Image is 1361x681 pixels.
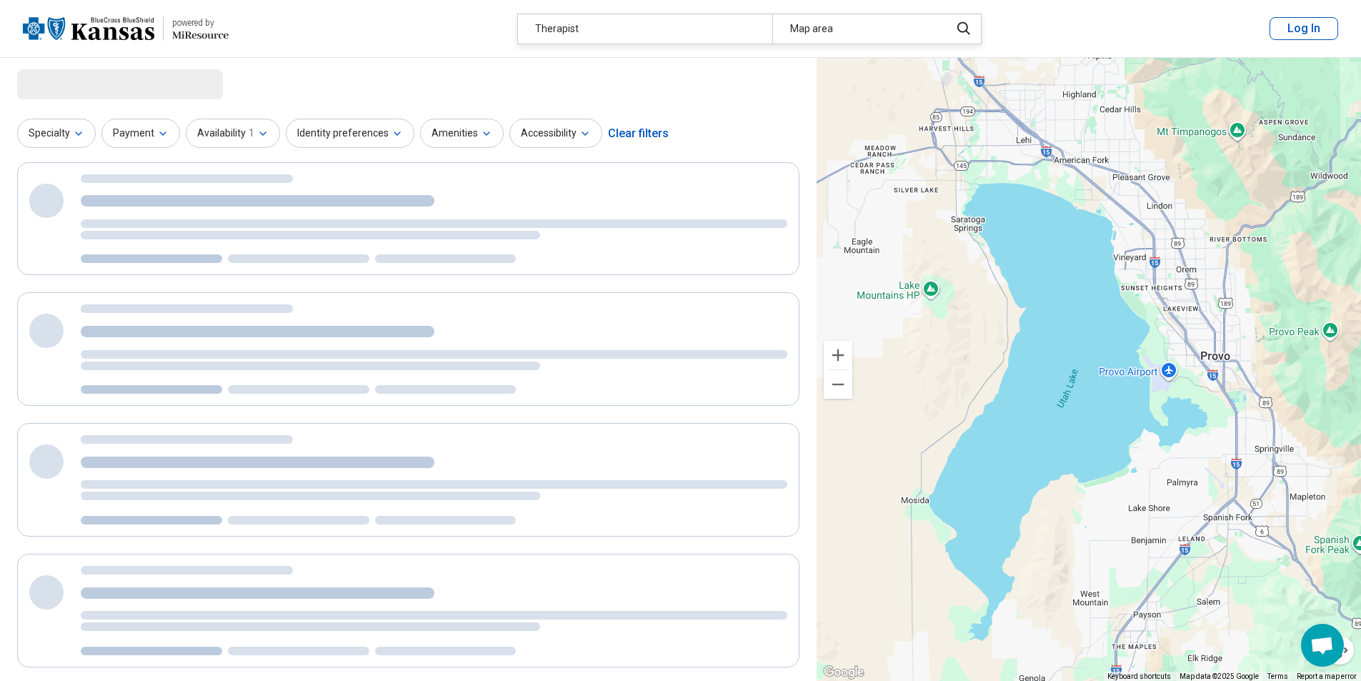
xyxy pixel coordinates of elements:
[608,116,669,151] div: Clear filters
[186,119,280,148] button: Availability1
[772,14,942,44] div: Map area
[1270,17,1338,40] button: Log In
[23,11,229,46] a: Blue Cross Blue Shield Kansaspowered by
[824,370,852,399] button: Zoom out
[1180,672,1259,680] span: Map data ©2025 Google
[824,341,852,369] button: Zoom in
[1297,672,1357,680] a: Report a map error
[101,119,180,148] button: Payment
[17,119,96,148] button: Specialty
[420,119,504,148] button: Amenities
[518,14,772,44] div: Therapist
[1267,672,1288,680] a: Terms (opens in new tab)
[17,69,137,98] span: Loading...
[286,119,414,148] button: Identity preferences
[509,119,602,148] button: Accessibility
[23,11,154,46] img: Blue Cross Blue Shield Kansas
[1301,624,1344,667] div: Open chat
[249,126,254,141] span: 1
[172,16,229,29] div: powered by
